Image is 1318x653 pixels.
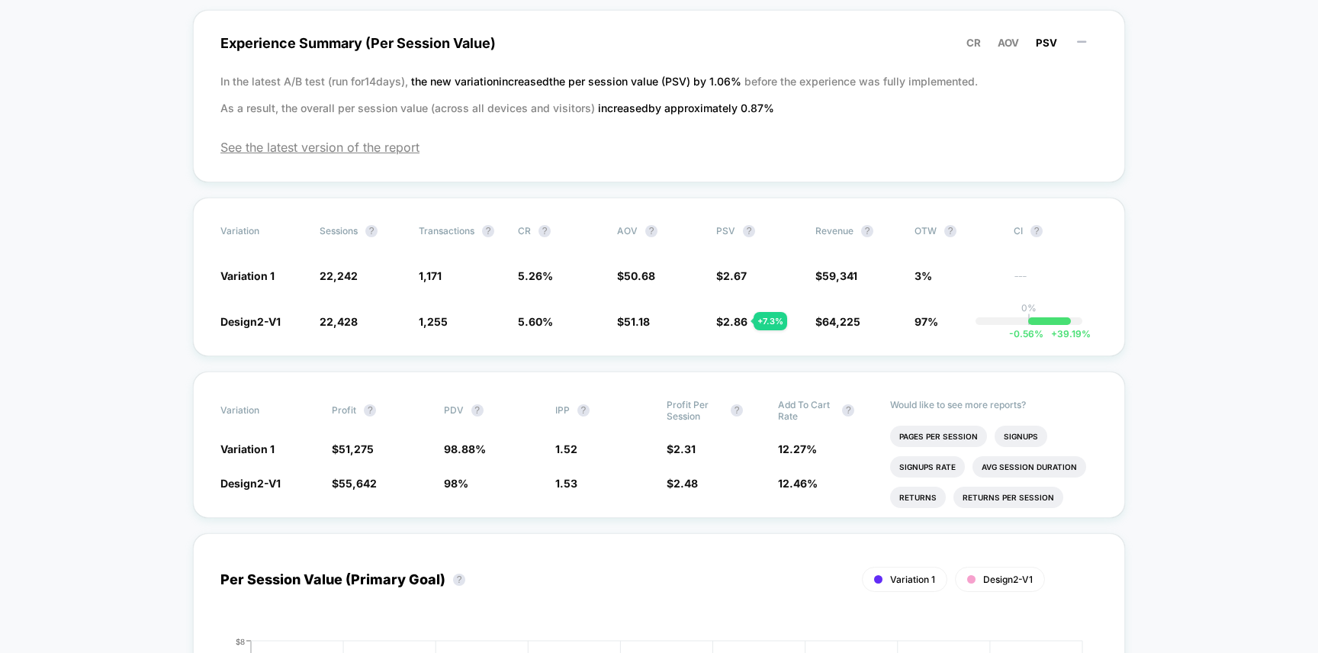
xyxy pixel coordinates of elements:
[1027,314,1030,325] p: |
[555,442,577,455] span: 1.52
[518,225,531,236] span: CR
[995,426,1047,447] li: Signups
[731,404,743,417] button: ?
[320,269,358,282] span: 22,242
[332,442,374,455] span: $
[915,269,932,282] span: 3%
[444,477,468,490] span: 98 %
[617,315,650,328] span: $
[778,477,818,490] span: 12.46 %
[1014,225,1098,237] span: CI
[444,404,464,416] span: PDV
[364,404,376,417] button: ?
[624,269,655,282] span: 50.68
[332,477,377,490] span: $
[815,315,860,328] span: $
[890,456,965,478] li: Signups Rate
[617,269,655,282] span: $
[667,477,698,490] span: $
[890,487,946,508] li: Returns
[365,225,378,237] button: ?
[220,140,1098,155] span: See the latest version of the report
[754,312,787,330] div: + 7.3 %
[220,68,1098,121] p: In the latest A/B test (run for 14 days), before the experience was fully implemented. As a resul...
[624,315,650,328] span: 51.18
[953,487,1063,508] li: Returns Per Session
[419,315,448,328] span: 1,255
[471,404,484,417] button: ?
[1036,37,1057,49] span: PSV
[220,225,304,237] span: Variation
[419,269,442,282] span: 1,171
[444,442,486,455] span: 98.88 %
[339,477,377,490] span: 55,642
[673,477,698,490] span: 2.48
[220,315,281,328] span: Design2-V1
[842,404,854,417] button: ?
[332,404,356,416] span: Profit
[555,477,577,490] span: 1.53
[890,399,1098,410] p: Would like to see more reports?
[815,269,857,282] span: $
[890,426,987,447] li: Pages Per Session
[220,269,275,282] span: Variation 1
[617,225,638,236] span: AOV
[1009,328,1043,339] span: -0.56 %
[419,225,474,236] span: Transactions
[890,574,935,585] span: Variation 1
[236,636,245,645] tspan: $8
[972,456,1086,478] li: Avg Session Duration
[993,36,1024,50] button: AOV
[861,225,873,237] button: ?
[743,225,755,237] button: ?
[822,315,860,328] span: 64,225
[915,225,998,237] span: OTW
[538,225,551,237] button: ?
[998,37,1019,49] span: AOV
[815,225,853,236] span: Revenue
[944,225,956,237] button: ?
[645,225,657,237] button: ?
[598,101,774,114] span: increased by approximately 0.87 %
[716,225,735,236] span: PSV
[716,315,747,328] span: $
[482,225,494,237] button: ?
[983,574,1033,585] span: Design2-V1
[220,442,275,455] span: Variation 1
[320,225,358,236] span: Sessions
[1030,225,1043,237] button: ?
[453,574,465,586] button: ?
[822,269,857,282] span: 59,341
[220,26,1098,60] span: Experience Summary (Per Session Value)
[518,315,553,328] span: 5.60 %
[1031,36,1062,50] button: PSV
[1043,328,1091,339] span: 39.19 %
[667,442,696,455] span: $
[411,75,744,88] span: the new variation increased the per session value (PSV) by 1.06 %
[339,442,374,455] span: 51,275
[555,404,570,416] span: IPP
[220,477,281,490] span: Design2-V1
[1014,272,1098,283] span: ---
[673,442,696,455] span: 2.31
[723,269,747,282] span: 2.67
[518,269,553,282] span: 5.26 %
[778,442,817,455] span: 12.27 %
[667,399,723,422] span: Profit Per Session
[1021,302,1037,314] p: 0%
[966,37,981,49] span: CR
[716,269,747,282] span: $
[915,315,938,328] span: 97%
[220,399,304,422] span: Variation
[320,315,358,328] span: 22,428
[962,36,985,50] button: CR
[778,399,834,422] span: Add To Cart Rate
[577,404,590,417] button: ?
[723,315,747,328] span: 2.86
[1051,328,1057,339] span: +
